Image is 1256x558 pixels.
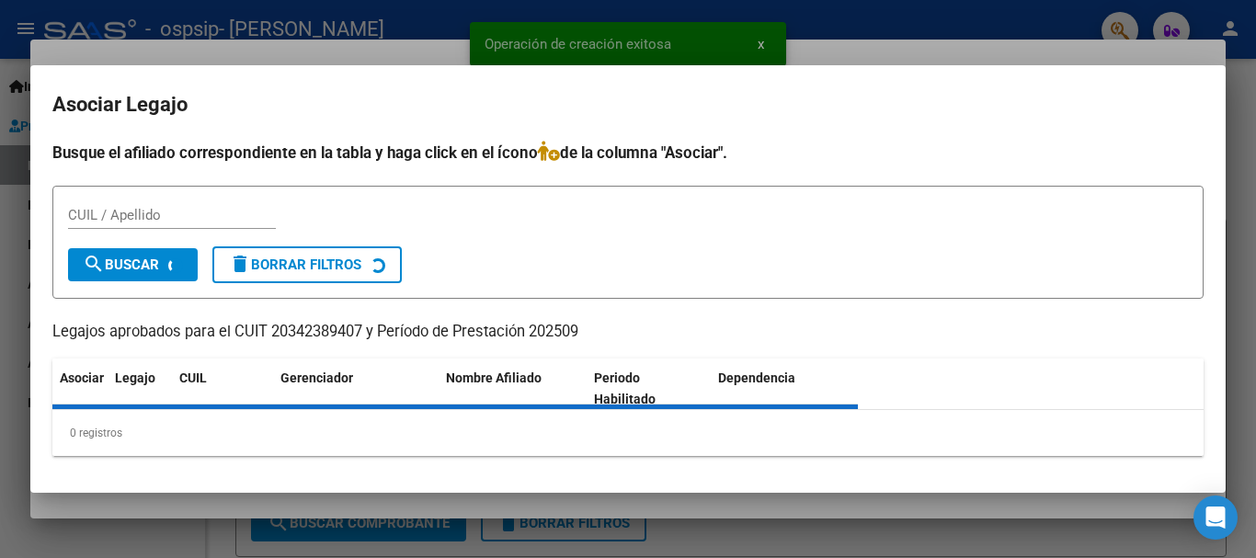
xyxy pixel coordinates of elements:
button: Borrar Filtros [212,246,402,283]
button: Buscar [68,248,198,281]
span: Borrar Filtros [229,256,361,273]
h2: Asociar Legajo [52,87,1204,122]
p: Legajos aprobados para el CUIT 20342389407 y Período de Prestación 202509 [52,321,1204,344]
datatable-header-cell: Periodo Habilitado [587,359,711,419]
span: CUIL [179,370,207,385]
span: Periodo Habilitado [594,370,656,406]
span: Buscar [83,256,159,273]
datatable-header-cell: Legajo [108,359,172,419]
span: Asociar [60,370,104,385]
h4: Busque el afiliado correspondiente en la tabla y haga click en el ícono de la columna "Asociar". [52,141,1204,165]
datatable-header-cell: Asociar [52,359,108,419]
span: Gerenciador [280,370,353,385]
datatable-header-cell: Nombre Afiliado [439,359,587,419]
span: Legajo [115,370,155,385]
div: Open Intercom Messenger [1193,495,1238,540]
span: Nombre Afiliado [446,370,542,385]
datatable-header-cell: Dependencia [711,359,859,419]
mat-icon: search [83,253,105,275]
span: Dependencia [718,370,795,385]
datatable-header-cell: CUIL [172,359,273,419]
div: 0 registros [52,410,1204,456]
mat-icon: delete [229,253,251,275]
datatable-header-cell: Gerenciador [273,359,439,419]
